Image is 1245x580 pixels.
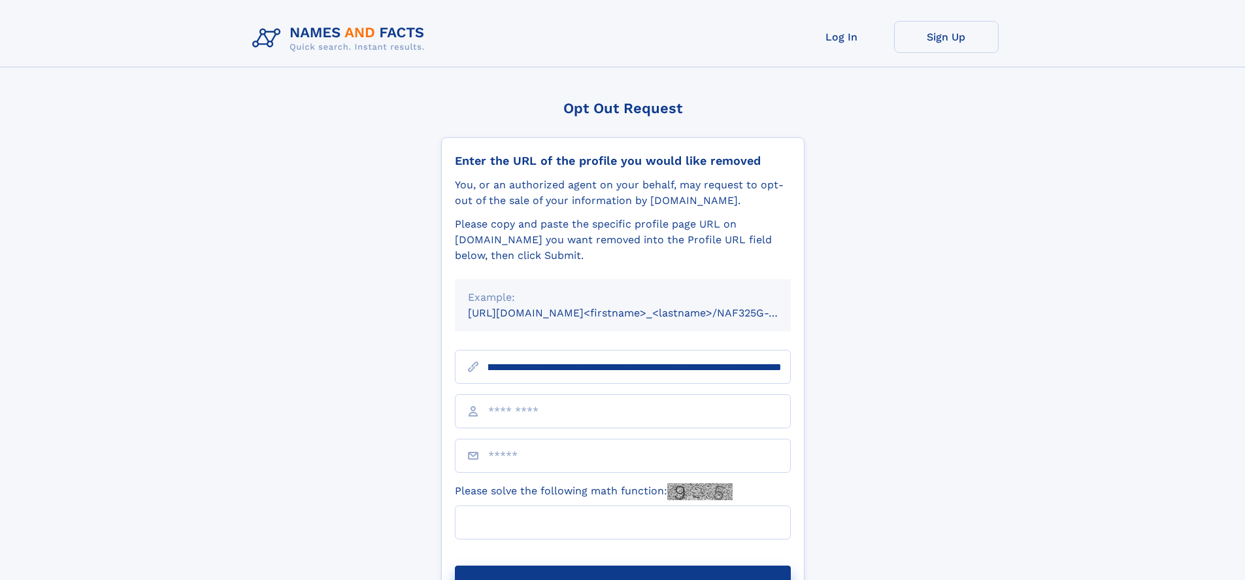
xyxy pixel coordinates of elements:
[455,177,791,209] div: You, or an authorized agent on your behalf, may request to opt-out of the sale of your informatio...
[455,154,791,168] div: Enter the URL of the profile you would like removed
[894,21,999,53] a: Sign Up
[455,483,733,500] label: Please solve the following math function:
[247,21,435,56] img: Logo Names and Facts
[455,216,791,264] div: Please copy and paste the specific profile page URL on [DOMAIN_NAME] you want removed into the Pr...
[468,290,778,305] div: Example:
[789,21,894,53] a: Log In
[441,100,805,116] div: Opt Out Request
[468,307,816,319] small: [URL][DOMAIN_NAME]<firstname>_<lastname>/NAF325G-xxxxxxxx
